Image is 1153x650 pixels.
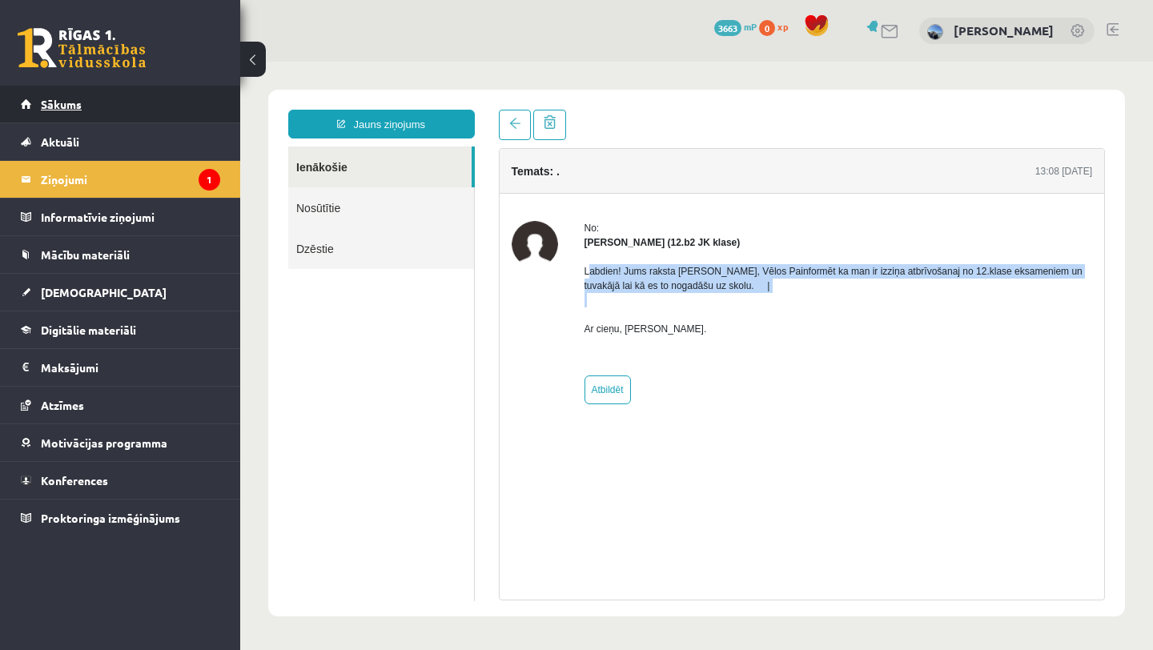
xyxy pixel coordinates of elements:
a: Atbildēt [344,314,391,343]
a: Nosūtītie [48,126,234,167]
a: Digitālie materiāli [21,311,220,348]
i: 1 [199,169,220,191]
p: Labdien! Jums raksta [PERSON_NAME], Vēlos Painformēt ka man ir izziņa atbrīvošanaj no 12.klase ek... [344,203,853,275]
legend: Ziņojumi [41,161,220,198]
a: [PERSON_NAME] [954,22,1054,38]
span: Atzīmes [41,398,84,412]
strong: [PERSON_NAME] (12.b2 JK klase) [344,175,500,187]
a: Dzēstie [48,167,234,207]
span: Konferences [41,473,108,487]
a: 0 xp [759,20,796,33]
a: Atzīmes [21,387,220,423]
span: mP [744,20,757,33]
span: 3663 [714,20,741,36]
a: Aktuāli [21,123,220,160]
a: Ienākošie [48,85,231,126]
span: 0 [759,20,775,36]
div: No: [344,159,853,174]
legend: Informatīvie ziņojumi [41,199,220,235]
span: Mācību materiāli [41,247,130,262]
a: Motivācijas programma [21,424,220,461]
a: Informatīvie ziņojumi [21,199,220,235]
a: Rīgas 1. Tālmācības vidusskola [18,28,146,68]
a: Proktoringa izmēģinājums [21,500,220,536]
a: [DEMOGRAPHIC_DATA] [21,274,220,311]
h4: Temats: . [271,103,319,116]
a: Maksājumi [21,349,220,386]
a: Mācību materiāli [21,236,220,273]
a: Ziņojumi1 [21,161,220,198]
span: [DEMOGRAPHIC_DATA] [41,285,167,299]
a: Sākums [21,86,220,122]
span: xp [777,20,788,33]
span: Sākums [41,97,82,111]
img: Leons Laikovskis [271,159,318,206]
a: Jauns ziņojums [48,48,235,77]
span: Aktuāli [41,134,79,149]
span: Motivācijas programma [41,435,167,450]
legend: Maksājumi [41,349,220,386]
span: Digitālie materiāli [41,323,136,337]
a: Konferences [21,462,220,499]
a: 3663 mP [714,20,757,33]
div: 13:08 [DATE] [795,102,852,117]
img: Viktorija Ogreniča [927,24,943,40]
span: Proktoringa izmēģinājums [41,511,180,525]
